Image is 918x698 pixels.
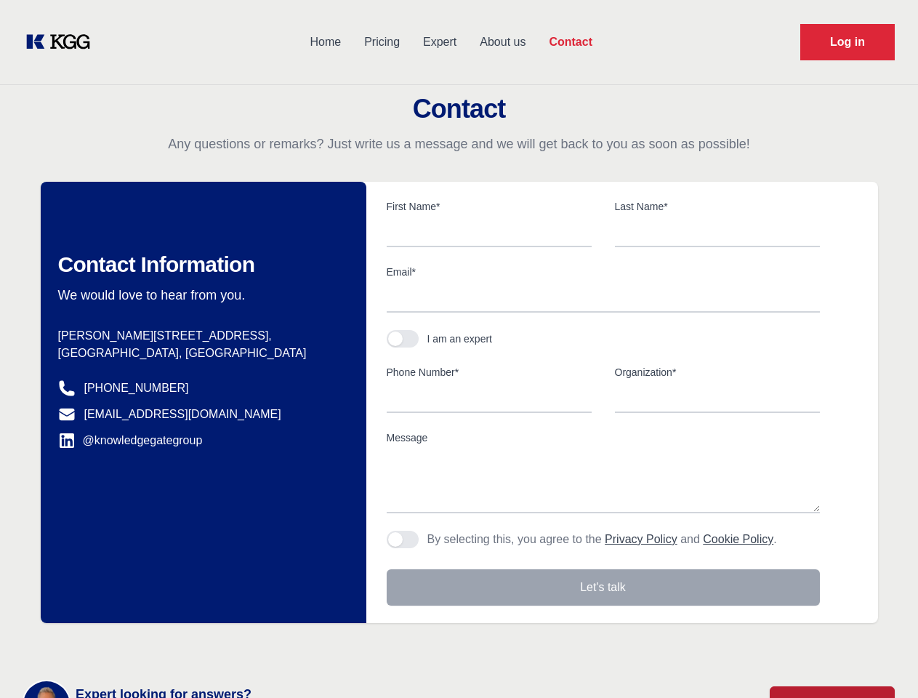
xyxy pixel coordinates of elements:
a: [PHONE_NUMBER] [84,380,189,397]
label: Email* [387,265,820,279]
label: First Name* [387,199,592,214]
a: About us [468,23,537,61]
p: [GEOGRAPHIC_DATA], [GEOGRAPHIC_DATA] [58,345,343,362]
a: Privacy Policy [605,533,677,545]
a: Pricing [353,23,411,61]
a: [EMAIL_ADDRESS][DOMAIN_NAME] [84,406,281,423]
button: Let's talk [387,569,820,606]
label: Organization* [615,365,820,380]
h2: Contact Information [58,252,343,278]
a: Request Demo [800,24,895,60]
p: We would love to hear from you. [58,286,343,304]
label: Message [387,430,820,445]
a: Expert [411,23,468,61]
a: Home [298,23,353,61]
p: Any questions or remarks? Just write us a message and we will get back to you as soon as possible! [17,135,901,153]
a: @knowledgegategroup [58,432,203,449]
label: Phone Number* [387,365,592,380]
a: Contact [537,23,604,61]
p: By selecting this, you agree to the and . [427,531,777,548]
label: Last Name* [615,199,820,214]
iframe: Chat Widget [845,628,918,698]
a: Cookie Policy [703,533,773,545]
p: [PERSON_NAME][STREET_ADDRESS], [58,327,343,345]
a: KOL Knowledge Platform: Talk to Key External Experts (KEE) [23,31,102,54]
div: I am an expert [427,332,493,346]
h2: Contact [17,95,901,124]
